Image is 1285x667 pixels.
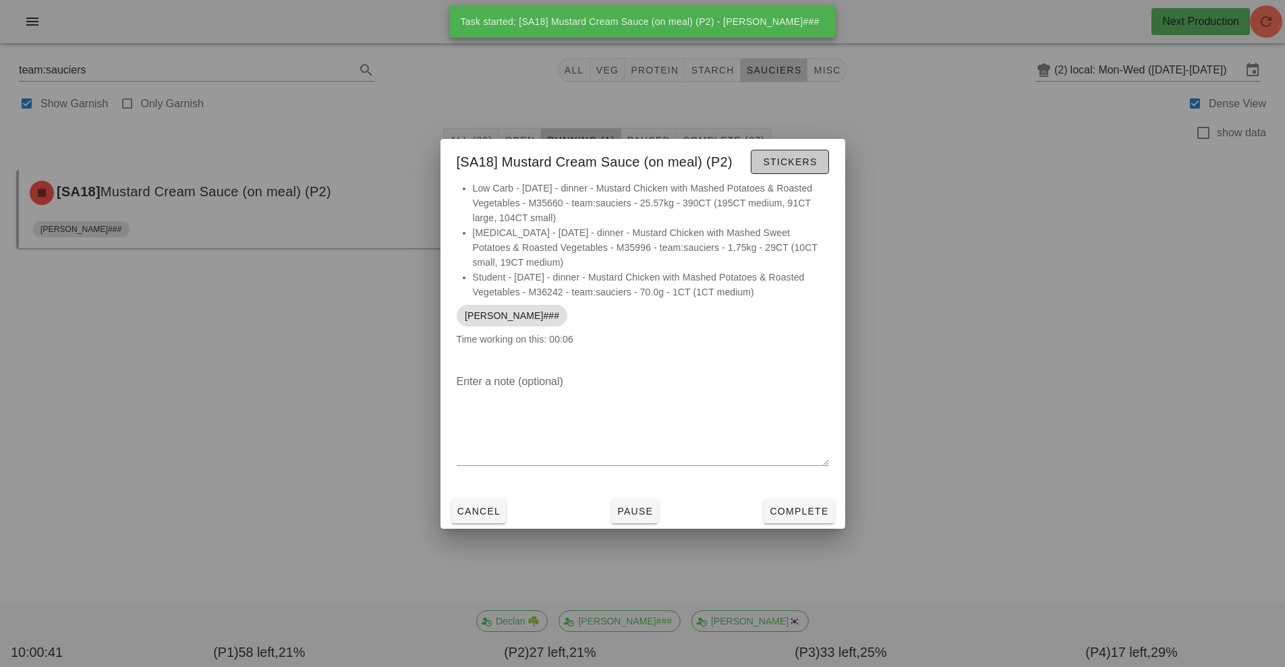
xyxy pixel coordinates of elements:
button: Stickers [751,150,828,174]
div: [SA18] Mustard Cream Sauce (on meal) (P2) [440,139,845,181]
span: Cancel [457,506,501,517]
span: Stickers [762,156,817,167]
li: [MEDICAL_DATA] - [DATE] - dinner - Mustard Chicken with Mashed Sweet Potatoes & Roasted Vegetable... [473,225,829,270]
li: Low Carb - [DATE] - dinner - Mustard Chicken with Mashed Potatoes & Roasted Vegetables - M35660 -... [473,181,829,225]
button: Complete [764,499,834,523]
button: Pause [611,499,658,523]
span: Complete [769,506,828,517]
span: [PERSON_NAME]### [465,305,559,326]
li: Student - [DATE] - dinner - Mustard Chicken with Mashed Potatoes & Roasted Vegetables - M36242 - ... [473,270,829,299]
div: Time working on this: 00:06 [440,181,845,360]
span: Pause [617,506,653,517]
button: Cancel [451,499,507,523]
